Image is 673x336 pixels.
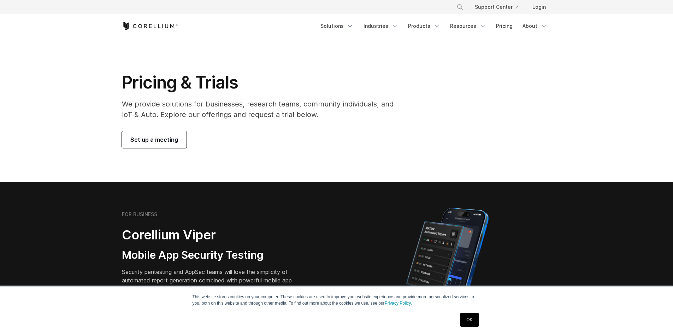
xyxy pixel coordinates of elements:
a: Login [527,1,551,13]
h1: Pricing & Trials [122,72,403,93]
button: Search [454,1,466,13]
a: Industries [359,20,402,32]
a: Products [404,20,444,32]
img: Corellium MATRIX automated report on iPhone showing app vulnerability test results across securit... [394,204,501,328]
div: Navigation Menu [316,20,551,32]
a: Resources [446,20,490,32]
a: Support Center [469,1,524,13]
span: Set up a meeting [130,135,178,144]
h3: Mobile App Security Testing [122,249,303,262]
p: This website stores cookies on your computer. These cookies are used to improve your website expe... [193,294,481,306]
h6: FOR BUSINESS [122,211,157,218]
a: Solutions [316,20,358,32]
a: About [518,20,551,32]
h2: Corellium Viper [122,227,303,243]
a: Corellium Home [122,22,178,30]
a: Set up a meeting [122,131,187,148]
p: Security pentesting and AppSec teams will love the simplicity of automated report generation comb... [122,268,303,293]
div: Navigation Menu [448,1,551,13]
a: Privacy Policy. [385,301,412,306]
p: We provide solutions for businesses, research teams, community individuals, and IoT & Auto. Explo... [122,99,403,120]
a: Pricing [492,20,517,32]
a: OK [460,313,478,327]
